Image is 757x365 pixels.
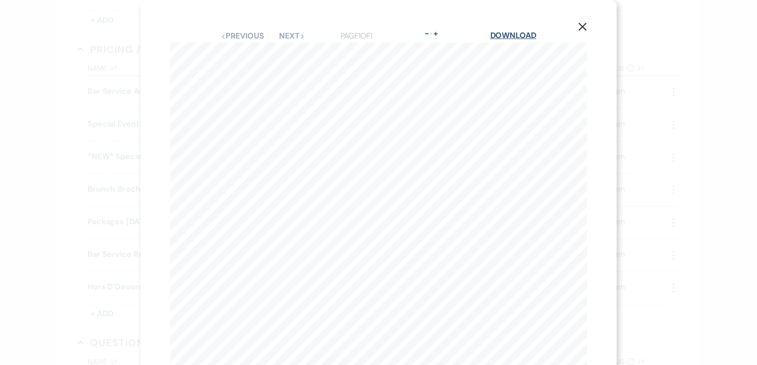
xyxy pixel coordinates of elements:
[340,30,372,42] p: Page 1 of 1
[221,32,264,40] button: Previous
[423,30,430,38] button: -
[432,30,440,38] button: +
[490,30,536,41] a: Download
[279,32,305,40] button: Next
